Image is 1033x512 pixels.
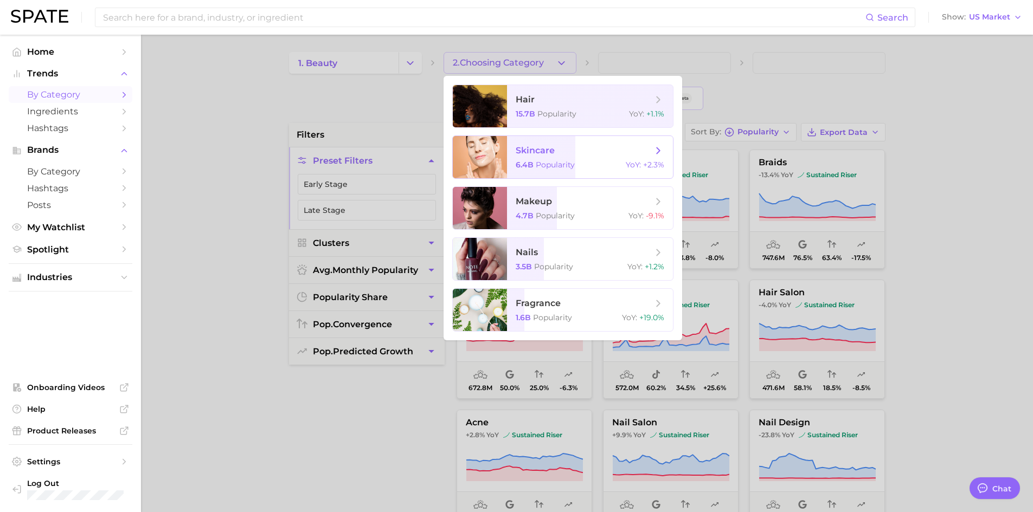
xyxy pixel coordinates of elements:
span: makeup [516,196,552,206]
span: -9.1% [646,211,664,221]
span: 3.5b [516,262,532,271]
span: Search [877,12,908,23]
a: Settings [9,453,132,470]
span: Popularity [536,160,575,170]
span: Popularity [536,211,575,221]
span: Product Releases [27,426,114,436]
a: Hashtags [9,180,132,197]
span: US Market [969,14,1010,20]
span: +19.0% [639,313,664,322]
span: hair [516,94,535,105]
a: Spotlight [9,241,132,258]
span: Spotlight [27,244,114,255]
span: YoY : [629,109,644,119]
a: Posts [9,197,132,213]
a: by Category [9,163,132,180]
span: Popularity [534,262,573,271]
span: YoY : [626,160,641,170]
a: Home [9,43,132,60]
span: Posts [27,200,114,210]
span: 4.7b [516,211,534,221]
span: YoY : [627,262,643,271]
span: Ingredients [27,106,114,116]
span: 1.6b [516,313,531,322]
button: ShowUS Market [939,10,1025,24]
span: Industries [27,273,114,282]
a: by Category [9,86,132,103]
span: +1.1% [646,109,664,119]
button: Trends [9,66,132,82]
span: Onboarding Videos [27,383,114,392]
span: Brands [27,145,114,155]
a: Hashtags [9,120,132,137]
span: Popularity [537,109,576,119]
span: 15.7b [516,109,535,119]
a: My Watchlist [9,219,132,236]
span: Popularity [533,313,572,322]
button: Industries [9,269,132,286]
a: Product Releases [9,423,132,439]
a: Help [9,401,132,417]
span: YoY : [628,211,644,221]
span: Hashtags [27,183,114,193]
img: SPATE [11,10,68,23]
input: Search here for a brand, industry, or ingredient [102,8,865,27]
span: Trends [27,69,114,79]
a: Ingredients [9,103,132,120]
span: skincare [516,145,555,155]
span: Settings [27,457,114,466]
span: My Watchlist [27,222,114,232]
span: by Category [27,166,114,177]
span: fragrance [516,298,561,308]
span: Home [27,47,114,57]
button: Brands [9,142,132,158]
a: Onboarding Videos [9,379,132,396]
span: Hashtags [27,123,114,133]
span: nails [516,247,538,257]
span: Help [27,404,114,414]
span: +1.2% [645,262,664,271]
a: Log out. Currently logged in with e-mail hstables@newdirectionsaromatics.com. [9,475,132,503]
span: Show [942,14,966,20]
span: +2.3% [643,160,664,170]
span: 6.4b [516,160,534,170]
span: by Category [27,89,114,100]
span: YoY : [622,313,637,322]
span: Log Out [27,478,177,488]
ul: 2.Choosing Category [444,76,682,340]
